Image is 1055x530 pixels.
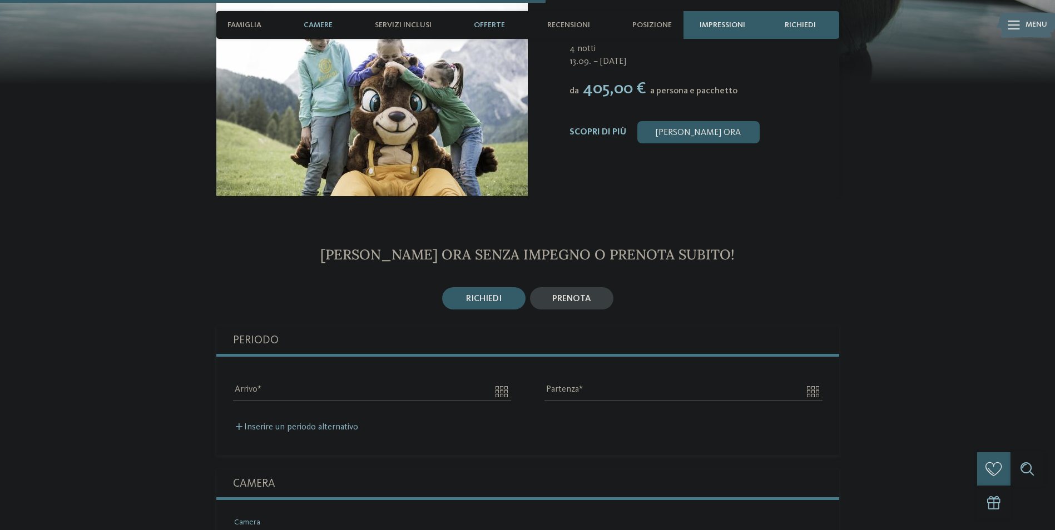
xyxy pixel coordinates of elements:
span: Servizi inclusi [375,21,432,30]
span: 4 notti [569,44,596,53]
label: Periodo [233,326,823,354]
span: Famiglia [227,21,261,30]
a: [PERSON_NAME] ora [637,121,760,143]
span: richiedi [466,294,502,303]
span: Recensioni [547,21,590,30]
span: Camere [304,21,333,30]
span: Offerte [474,21,505,30]
a: Scopri di più [569,128,626,137]
span: 13.09. – [DATE] [569,56,825,68]
span: Posizione [632,21,672,30]
span: [PERSON_NAME] ora senza impegno o prenota subito! [320,246,735,263]
span: Impressioni [700,21,745,30]
span: richiedi [785,21,816,30]
label: Camera [233,469,823,497]
label: Inserire un periodo alternativo [233,423,358,432]
span: 405,00 € [583,81,646,97]
span: prenota [552,294,591,303]
span: da [569,87,579,96]
span: a persona e pacchetto [650,87,737,96]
